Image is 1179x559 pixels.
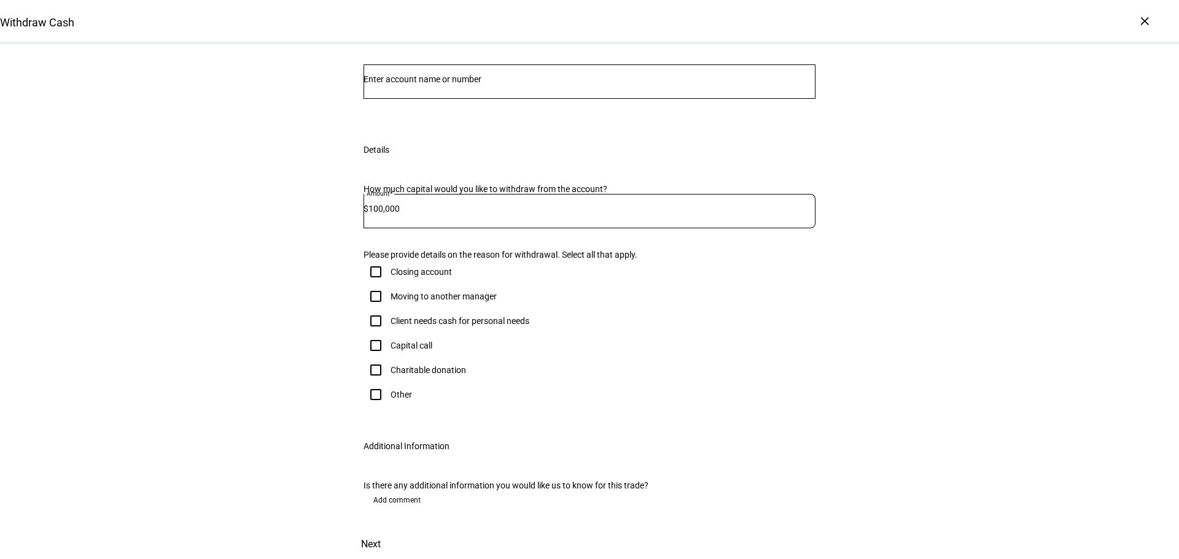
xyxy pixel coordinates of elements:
div: Client needs cash for personal needs [391,316,529,326]
button: Add comment [364,490,430,510]
div: Charitable donation [391,365,466,375]
input: Number [364,74,815,84]
div: Please provide details on the reason for withdrawal. Select all that apply. [364,250,815,260]
div: Details [364,145,389,155]
button: Next [344,530,398,559]
div: Other [391,390,412,399]
div: Closing account [391,267,452,277]
div: × [1135,11,1154,31]
mat-label: Amount* [367,190,392,197]
span: Add comment [373,490,421,510]
span: Next [361,530,381,559]
div: Capital call [391,341,432,350]
div: Is there any additional information you would like us to know for this trade? [364,480,815,490]
div: Moving to another manager [391,291,497,301]
div: How much capital would you like to withdraw from the account? [364,184,815,194]
span: $ [364,204,368,214]
div: Additional Information [364,441,449,451]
